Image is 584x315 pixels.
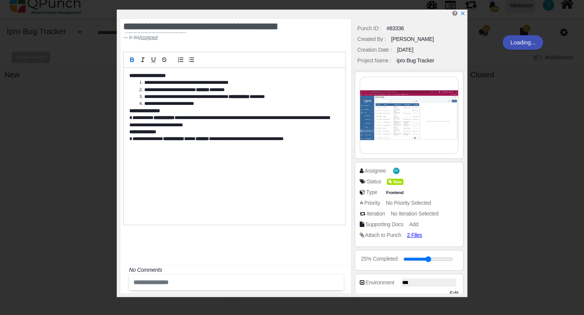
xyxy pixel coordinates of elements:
div: [PERSON_NAME] [391,35,434,43]
div: Supporting Docs [365,220,403,228]
div: [DATE] [397,46,413,54]
div: Project Name : [357,57,392,65]
div: 25% Completed [361,255,398,263]
div: ipro Bug Tracker [396,57,434,65]
cite: Source Title [139,35,157,40]
div: Creation Date : [357,46,392,54]
div: Status [367,178,381,186]
div: Assignee [365,167,386,175]
a: x [460,10,465,16]
div: Created By : [357,35,386,43]
div: Attach to Punch [365,231,401,239]
span: Edit [450,290,458,296]
div: Punch ID : [357,24,382,33]
div: Loading... [502,35,543,50]
div: Priority [364,199,380,207]
div: Environment [365,279,395,287]
div: Type [366,188,377,196]
span: Frontend [385,189,405,196]
svg: x [460,11,465,16]
u: Assigned [139,35,157,40]
span: No Iteration Selected [391,211,439,217]
span: <div><span class="badge badge-secondary" style="background-color: #A4DD00"> <i class="fa fa-tag p... [387,178,403,186]
div: #83336 [387,24,404,33]
span: Mohammed Yakub Raza Khan A [393,168,400,174]
footer: in list [123,34,307,41]
span: New [387,179,403,185]
span: No Priority Selected [386,200,431,206]
span: 2 Files [407,232,422,238]
span: Add [409,221,418,227]
div: Iteration [367,210,385,218]
i: Edit Punch [452,10,457,16]
span: MY [394,170,398,172]
i: No Comments [129,267,162,273]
